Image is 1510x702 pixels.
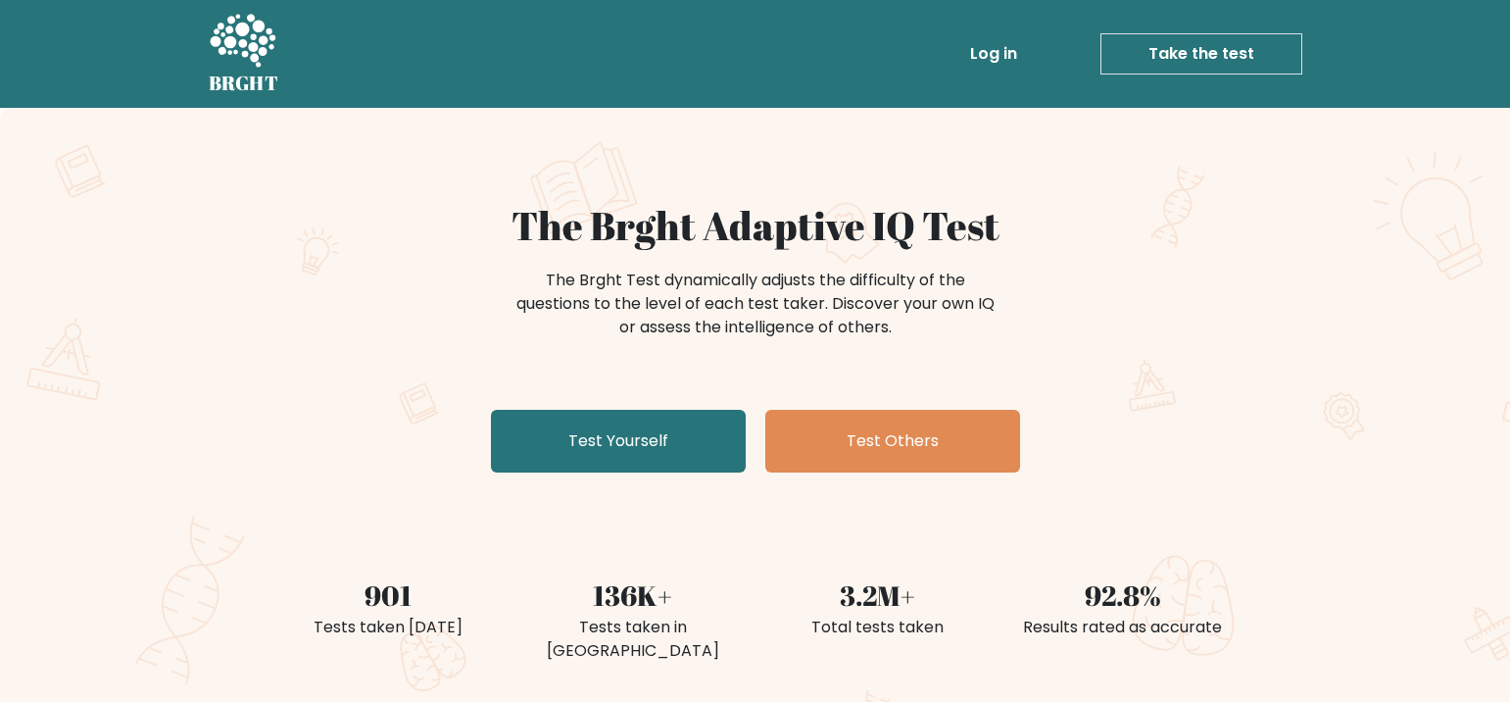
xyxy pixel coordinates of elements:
a: Test Others [765,410,1020,473]
div: Tests taken in [GEOGRAPHIC_DATA] [522,616,744,663]
h5: BRGHT [209,72,279,95]
a: Test Yourself [491,410,746,473]
div: Total tests taken [767,616,989,639]
div: Results rated as accurate [1012,616,1234,639]
h1: The Brght Adaptive IQ Test [277,202,1234,249]
a: BRGHT [209,8,279,100]
a: Take the test [1100,33,1302,75]
div: 136K+ [522,575,744,616]
a: Log in [962,34,1025,74]
div: 3.2M+ [767,575,989,616]
div: The Brght Test dynamically adjusts the difficulty of the questions to the level of each test take... [511,269,1000,339]
div: 92.8% [1012,575,1234,616]
div: 901 [277,575,499,616]
div: Tests taken [DATE] [277,616,499,639]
